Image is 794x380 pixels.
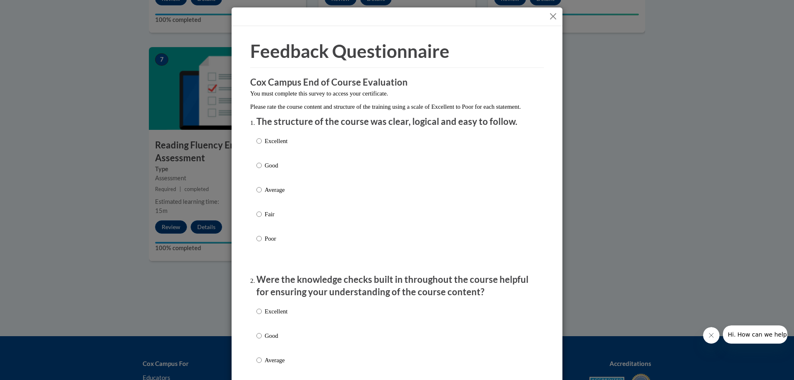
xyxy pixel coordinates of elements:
p: Poor [265,234,287,243]
input: Good [256,161,262,170]
button: Close [548,11,558,22]
p: You must complete this survey to access your certificate. [250,89,544,98]
p: Excellent [265,136,287,146]
p: Good [265,161,287,170]
span: Hi. How can we help? [5,6,67,12]
input: Excellent [256,136,262,146]
p: Excellent [265,307,287,316]
p: Average [265,185,287,194]
p: The structure of the course was clear, logical and easy to follow. [256,115,538,128]
p: Were the knowledge checks built in throughout the course helpful for ensuring your understanding ... [256,273,538,299]
span: Feedback Questionnaire [250,40,450,62]
h3: Cox Campus End of Course Evaluation [250,76,544,89]
p: Fair [265,210,287,219]
p: Average [265,356,287,365]
iframe: Close message [703,327,720,344]
input: Average [256,356,262,365]
p: Please rate the course content and structure of the training using a scale of Excellent to Poor f... [250,102,544,111]
input: Fair [256,210,262,219]
input: Poor [256,234,262,243]
input: Average [256,185,262,194]
input: Excellent [256,307,262,316]
iframe: Message from company [723,325,787,344]
p: Good [265,331,287,340]
input: Good [256,331,262,340]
